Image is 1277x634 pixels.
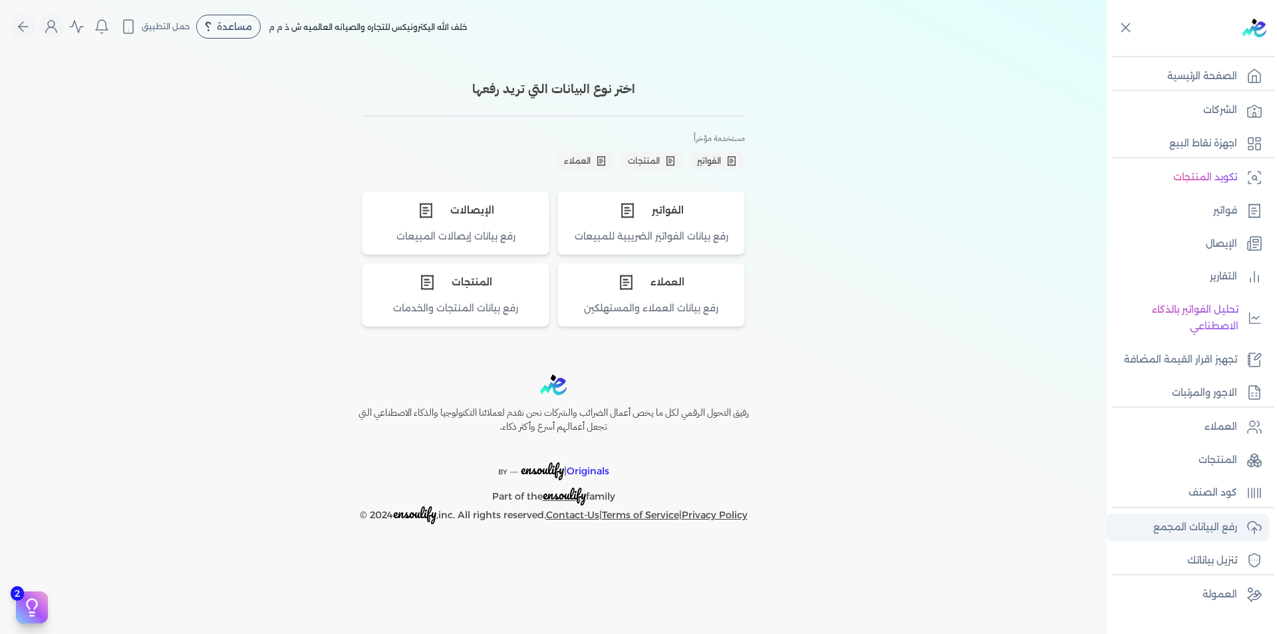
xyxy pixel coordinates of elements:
[1107,296,1269,341] a: تحليل الفواتير بالذكاء الاصطناعي
[697,155,721,167] span: الفواتير
[543,490,586,502] a: ensoulify
[11,586,24,601] span: 2
[558,192,744,230] div: الفواتير
[1153,519,1237,536] p: رفع البيانات المجمع
[1187,552,1237,569] p: تنزيل بياناتك
[1205,418,1237,436] p: العملاء
[689,152,745,170] button: الفواتير
[546,509,599,521] a: Contact-Us
[558,230,744,254] div: رفع بيانات الفواتير الضريبية للمبيعات
[557,191,745,255] button: اختر نوع الفواتير
[1107,263,1269,291] a: التقارير
[1107,479,1269,507] a: كود الصنف
[1107,413,1269,441] a: العملاء
[1167,68,1237,85] p: الصفحة الرئيسية
[1107,446,1269,474] a: المنتجات
[142,21,190,33] span: حمل التطبيق
[567,465,609,477] span: Originals
[196,15,261,39] div: مساعدة
[540,375,567,395] img: logo
[1107,96,1269,124] a: الشركات
[510,464,518,473] sup: __
[362,263,549,301] div: المنتجات
[628,155,660,167] span: المنتجات
[1107,379,1269,407] a: الاجور والمرتبات
[1169,135,1237,152] p: اجهزة نقاط البيع
[1107,346,1269,374] a: تجهيز اقرار القيمة المضافة
[1213,202,1237,220] p: فواتير
[1107,230,1269,258] a: الإيصال
[362,132,745,144] h4: مستخدمة مؤخراً
[620,152,684,170] button: المنتجات
[1203,102,1237,119] p: الشركات
[1107,581,1269,609] a: العمولة
[682,509,748,521] a: Privacy Policy
[1173,169,1237,186] p: تكويد المنتجات
[1107,197,1269,225] a: فواتير
[602,509,679,521] a: Terms of Service
[1107,164,1269,192] a: تكويد المنتجات
[362,191,549,255] button: اختر نوع الإيصالات
[556,152,615,170] button: العملاء
[362,263,549,327] button: اختر نوع المنتجات
[1210,268,1237,285] p: التقارير
[1189,484,1237,502] p: كود الصنف
[543,484,586,505] span: ensoulify
[362,192,549,230] div: الإيصالات
[362,80,745,99] h3: اختر نوع البيانات التي تريد رفعها
[1242,19,1266,37] img: logo
[1113,301,1238,335] p: تحليل الفواتير بالذكاء الاصطناعي
[217,22,252,31] span: مساعدة
[1203,586,1237,603] p: العمولة
[16,591,48,623] button: 2
[330,505,777,524] p: © 2024 ,inc. All rights reserved. | |
[558,263,744,301] div: العملاء
[1107,63,1269,90] a: الصفحة الرئيسية
[117,15,194,38] button: حمل التطبيق
[362,230,549,254] div: رفع بيانات إيصالات المبيعات
[1107,514,1269,542] a: رفع البيانات المجمع
[521,459,564,480] span: ensoulify
[362,301,549,326] div: رفع بيانات المنتجات والخدمات
[393,503,436,524] span: ensoulify
[558,301,744,326] div: رفع بيانات العملاء والمستهلكين
[498,468,507,476] span: BY
[564,155,591,167] span: العملاء
[1199,452,1237,469] p: المنتجات
[330,481,777,506] p: Part of the family
[1107,130,1269,158] a: اجهزة نقاط البيع
[1206,236,1237,253] p: الإيصال
[269,22,468,32] span: خلف الله اليكترونيكس للتجاره والصيانه العالميه ش ذ م م
[1124,351,1237,369] p: تجهيز اقرار القيمة المضافة
[330,406,777,434] h6: رفيق التحول الرقمي لكل ما يخص أعمال الضرائب والشركات نحن نقدم لعملائنا التكنولوجيا والذكاء الاصطن...
[557,263,745,327] button: اختر نوع العملاء
[1172,385,1237,402] p: الاجور والمرتبات
[1107,547,1269,575] a: تنزيل بياناتك
[330,445,777,481] p: |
